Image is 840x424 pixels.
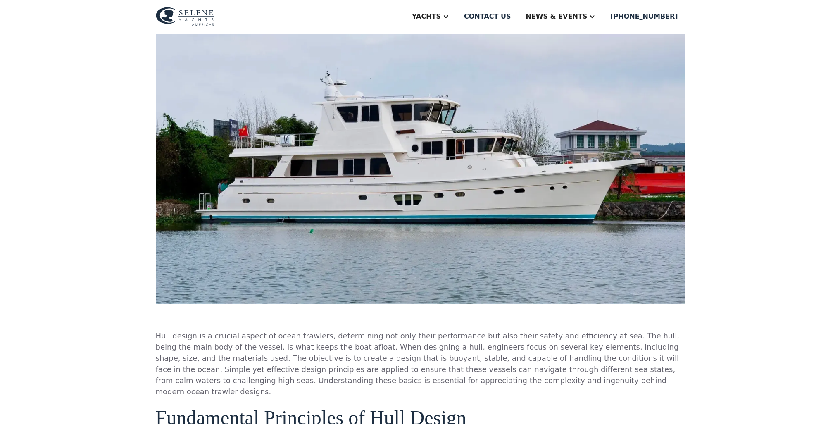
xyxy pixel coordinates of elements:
p: Hull design is a crucial aspect of ocean trawlers, determining not only their performance but als... [156,330,685,397]
div: [PHONE_NUMBER] [610,12,678,21]
div: Contact us [464,12,511,21]
img: logo [156,7,214,26]
div: News & EVENTS [526,12,587,21]
div: Yachts [412,12,441,21]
